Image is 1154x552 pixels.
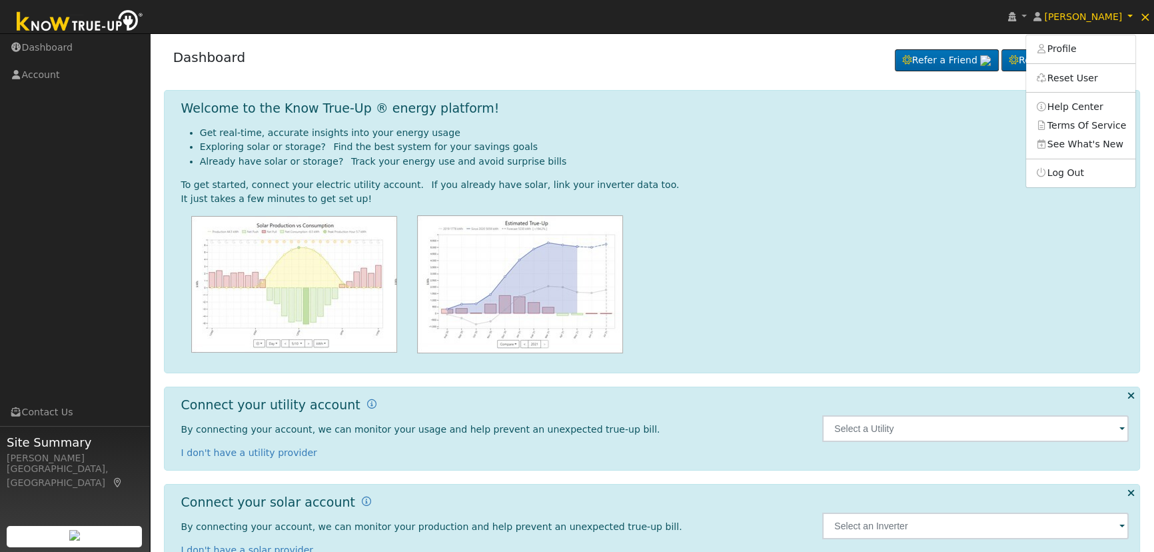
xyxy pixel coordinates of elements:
span: [PERSON_NAME] [1044,11,1122,22]
a: See What's New [1026,135,1135,153]
input: Select an Inverter [822,513,1129,539]
a: Refer a Friend [895,49,999,72]
input: Select a Utility [822,415,1129,442]
div: It just takes a few minutes to get set up! [181,192,1129,206]
a: Log Out [1026,164,1135,183]
h1: Connect your solar account [181,495,355,510]
li: Get real-time, accurate insights into your energy usage [200,126,1129,140]
h1: Welcome to the Know True-Up ® energy platform! [181,101,500,116]
h1: Connect your utility account [181,397,360,413]
a: Terms Of Service [1026,116,1135,135]
li: Already have solar or storage? Track your energy use and avoid surprise bills [200,155,1129,169]
a: Map [112,477,124,488]
img: retrieve [980,55,991,66]
a: Help Center [1026,97,1135,116]
span: By connecting your account, we can monitor your usage and help prevent an unexpected true-up bill. [181,424,660,435]
span: × [1139,9,1151,25]
div: To get started, connect your electric utility account. If you already have solar, link your inver... [181,178,1129,192]
a: Dashboard [173,49,246,65]
a: I don't have a utility provider [181,447,317,458]
div: [GEOGRAPHIC_DATA], [GEOGRAPHIC_DATA] [7,462,143,490]
a: Profile [1026,40,1135,59]
span: By connecting your account, we can monitor your production and help prevent an unexpected true-up... [181,521,682,532]
img: retrieve [69,530,80,541]
img: Know True-Up [10,7,150,37]
li: Exploring solar or storage? Find the best system for your savings goals [200,140,1129,154]
a: Reset User [1026,69,1135,87]
div: [PERSON_NAME] [7,451,143,465]
span: Site Summary [7,433,143,451]
a: Request a Cleaning [1001,49,1131,72]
